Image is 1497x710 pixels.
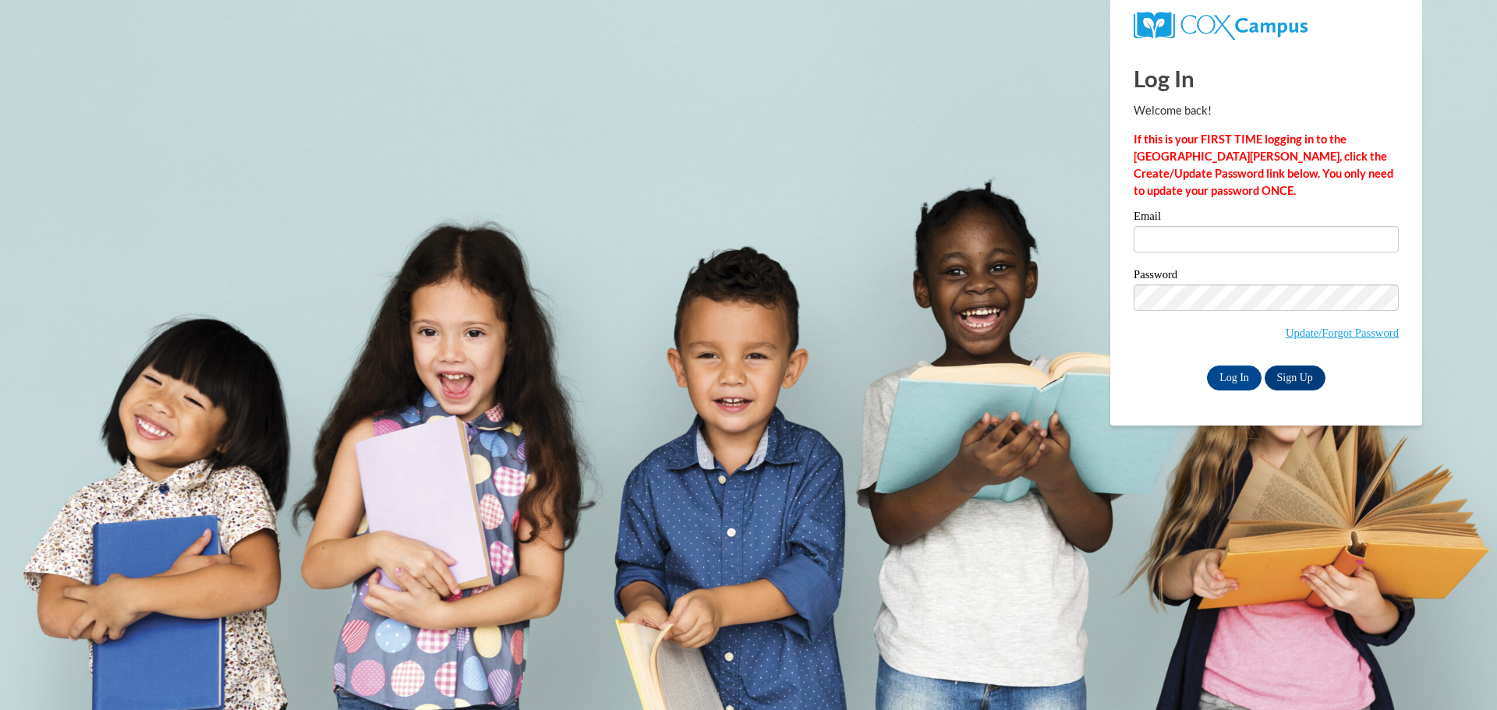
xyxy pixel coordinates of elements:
p: Welcome back! [1134,102,1399,119]
strong: If this is your FIRST TIME logging in to the [GEOGRAPHIC_DATA][PERSON_NAME], click the Create/Upd... [1134,132,1393,197]
h1: Log In [1134,62,1399,94]
a: COX Campus [1134,18,1308,31]
a: Update/Forgot Password [1286,327,1399,339]
input: Log In [1207,366,1262,390]
a: Sign Up [1265,366,1325,390]
label: Email [1134,210,1399,226]
label: Password [1134,269,1399,284]
img: COX Campus [1134,12,1308,40]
